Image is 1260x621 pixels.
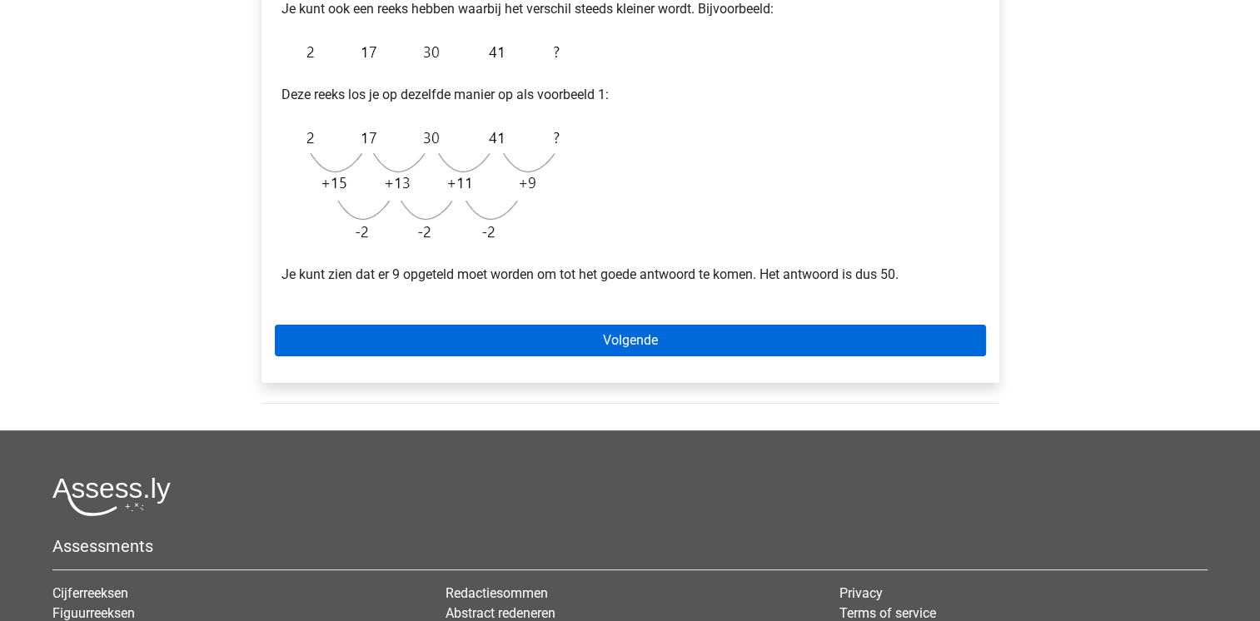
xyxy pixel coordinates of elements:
img: Assessly logo [52,477,171,516]
h5: Assessments [52,536,1208,556]
a: Cijferreeksen [52,585,128,601]
a: Abstract redeneren [446,605,555,621]
a: Figuurreeksen [52,605,135,621]
a: Volgende [275,325,986,356]
a: Terms of service [839,605,936,621]
p: Je kunt zien dat er 9 opgeteld moet worden om tot het goede antwoord te komen. Het antwoord is du... [281,265,979,285]
img: Monotonous_Example_2_2.png [281,118,568,251]
a: Redactiesommen [446,585,548,601]
a: Privacy [839,585,883,601]
img: Monotonous_Example_2.png [281,32,568,72]
p: Deze reeks los je op dezelfde manier op als voorbeeld 1: [281,85,979,105]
